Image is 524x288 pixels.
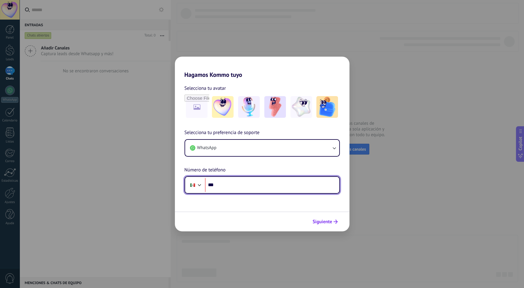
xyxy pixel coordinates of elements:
span: Siguiente [313,220,332,224]
h2: Hagamos Kommo tuyo [175,57,349,78]
button: WhatsApp [185,140,339,156]
img: -3.jpeg [264,96,286,118]
span: Selecciona tu preferencia de soporte [184,129,260,137]
img: -1.jpeg [212,96,234,118]
img: -2.jpeg [238,96,260,118]
img: -5.jpeg [316,96,338,118]
span: WhatsApp [197,145,216,151]
button: Siguiente [310,217,340,227]
span: Número de teléfono [184,166,226,174]
div: Mexico: + 52 [187,179,198,191]
span: Selecciona tu avatar [184,84,226,92]
img: -4.jpeg [290,96,312,118]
